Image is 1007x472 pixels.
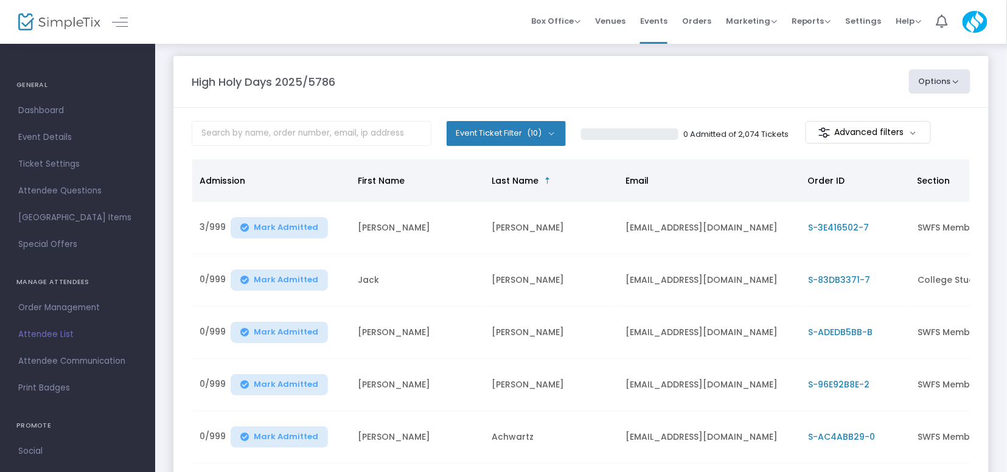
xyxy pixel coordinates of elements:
[808,326,873,338] span: S-ADEDB5BB-B
[484,411,618,463] td: Achwartz
[200,175,245,187] span: Admission
[254,380,318,389] span: Mark Admitted
[350,359,484,411] td: [PERSON_NAME]
[682,5,711,36] span: Orders
[484,307,618,359] td: [PERSON_NAME]
[492,175,538,187] span: Last Name
[18,327,137,342] span: Attendee List
[808,221,869,234] span: S-3E416502-7
[625,175,649,187] span: Email
[350,411,484,463] td: [PERSON_NAME]
[254,275,318,285] span: Mark Admitted
[909,69,971,94] button: Options
[18,237,137,252] span: Special Offers
[618,202,801,254] td: [EMAIL_ADDRESS][DOMAIN_NAME]
[640,5,667,36] span: Events
[808,175,845,187] span: Order ID
[896,15,922,27] span: Help
[818,127,831,139] img: filter
[527,128,542,138] span: (10)
[18,156,137,172] span: Ticket Settings
[18,380,137,396] span: Print Badges
[16,73,139,97] h4: GENERAL
[618,307,801,359] td: [EMAIL_ADDRESS][DOMAIN_NAME]
[254,327,318,337] span: Mark Admitted
[18,353,137,369] span: Attendee Communication
[231,217,328,238] button: Mark Admitted
[231,269,328,291] button: Mark Admitted
[918,175,950,187] span: Section
[18,130,137,145] span: Event Details
[16,270,139,294] h4: MANAGE ATTENDEES
[358,175,405,187] span: First Name
[806,121,932,144] m-button: Advanced filters
[200,325,226,343] span: 0/999
[200,430,226,448] span: 0/999
[231,426,328,448] button: Mark Admitted
[808,378,869,390] span: S-96E92B8E-2
[846,5,882,36] span: Settings
[595,5,625,36] span: Venues
[808,431,875,443] span: S-AC4ABB29-0
[254,432,318,442] span: Mark Admitted
[350,254,484,307] td: Jack
[192,74,335,90] m-panel-title: High Holy Days 2025/5786
[484,254,618,307] td: [PERSON_NAME]
[543,176,552,186] span: Sortable
[792,15,831,27] span: Reports
[231,374,328,395] button: Mark Admitted
[192,121,431,146] input: Search by name, order number, email, ip address
[350,307,484,359] td: [PERSON_NAME]
[18,443,137,459] span: Social
[231,322,328,343] button: Mark Admitted
[18,210,137,226] span: [GEOGRAPHIC_DATA] Items
[683,128,789,141] p: 0 Admitted of 2,074 Tickets
[18,183,137,199] span: Attendee Questions
[200,221,226,238] span: 3/999
[484,202,618,254] td: [PERSON_NAME]
[200,273,226,291] span: 0/999
[484,359,618,411] td: [PERSON_NAME]
[618,254,801,307] td: [EMAIL_ADDRESS][DOMAIN_NAME]
[618,411,801,463] td: [EMAIL_ADDRESS][DOMAIN_NAME]
[726,15,777,27] span: Marketing
[808,274,870,286] span: S-83DB3371-7
[200,378,226,395] span: 0/999
[16,414,139,438] h4: PROMOTE
[618,359,801,411] td: [EMAIL_ADDRESS][DOMAIN_NAME]
[254,223,318,232] span: Mark Admitted
[18,300,137,316] span: Order Management
[18,103,137,119] span: Dashboard
[350,202,484,254] td: [PERSON_NAME]
[531,15,580,27] span: Box Office
[447,121,566,145] button: Event Ticket Filter(10)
